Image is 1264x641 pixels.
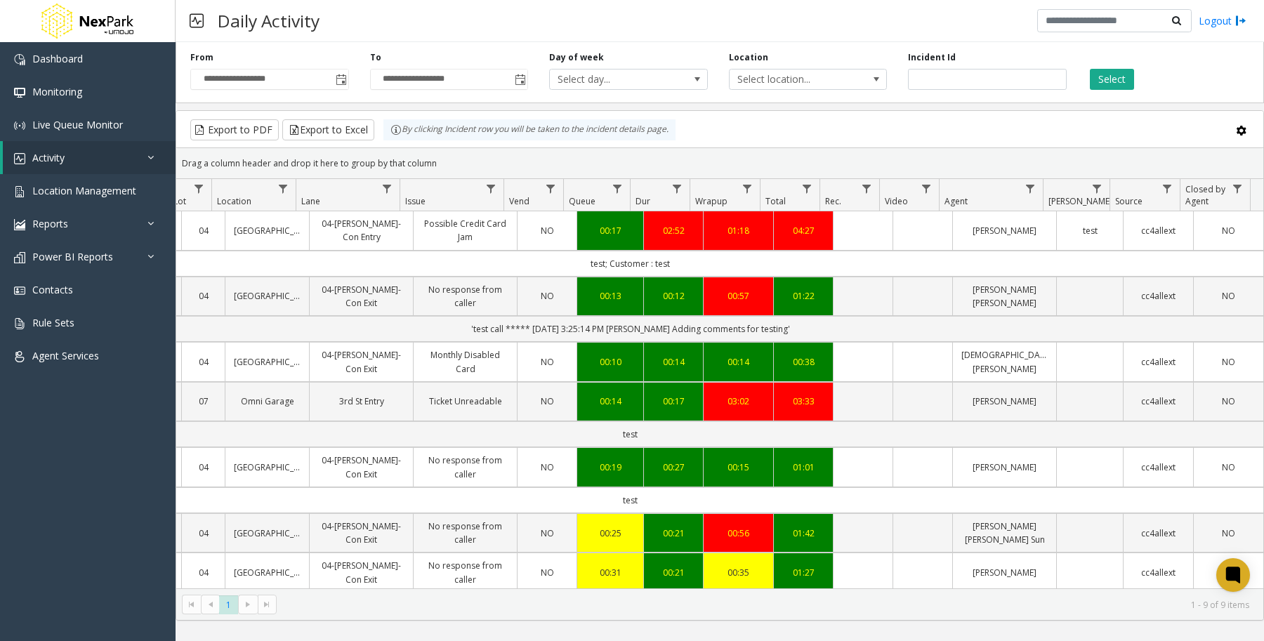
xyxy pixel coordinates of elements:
button: Select [1090,69,1134,90]
span: Issue [405,195,426,207]
a: Source Filter Menu [1158,179,1177,198]
span: Reports [32,217,68,230]
button: Export to Excel [282,119,374,140]
a: cc4allext [1132,224,1185,237]
img: 'icon' [14,351,25,362]
a: Closed by Agent Filter Menu [1228,179,1247,198]
label: From [190,51,213,64]
a: Queue Filter Menu [608,179,627,198]
a: NO [1202,527,1255,540]
a: 00:14 [712,355,765,369]
a: 00:10 [586,355,635,369]
a: Vend Filter Menu [541,179,560,198]
a: 03:33 [782,395,824,408]
div: 01:27 [782,566,824,579]
a: No response from caller [422,283,508,310]
a: [GEOGRAPHIC_DATA] [234,461,301,474]
a: 04-[PERSON_NAME]-Con Exit [318,283,404,310]
a: Location Filter Menu [274,179,293,198]
span: NO [541,527,554,539]
span: Select location... [730,70,855,89]
img: 'icon' [14,120,25,131]
a: Issue Filter Menu [482,179,501,198]
a: NO [526,527,568,540]
a: cc4allext [1132,527,1185,540]
span: Wrapup [695,195,728,207]
a: 3rd St Entry [318,395,404,408]
span: NO [1222,527,1235,539]
a: [PERSON_NAME] [961,566,1048,579]
span: [PERSON_NAME] [1048,195,1112,207]
span: NO [541,567,554,579]
img: 'icon' [14,54,25,65]
div: 01:22 [782,289,824,303]
a: 00:35 [712,566,765,579]
a: Activity [3,141,176,174]
span: Queue [569,195,595,207]
a: No response from caller [422,520,508,546]
span: Contacts [32,283,73,296]
a: [GEOGRAPHIC_DATA] [234,527,301,540]
a: Parker Filter Menu [1088,179,1107,198]
a: Wrapup Filter Menu [738,179,757,198]
a: 04-[PERSON_NAME]-Con Exit [318,559,404,586]
a: Lot Filter Menu [190,179,209,198]
a: 00:12 [652,289,694,303]
div: 02:52 [652,224,694,237]
a: 04-[PERSON_NAME]-Con Entry [318,217,404,244]
span: Location Management [32,184,136,197]
span: NO [1222,461,1235,473]
label: Incident Id [908,51,956,64]
div: 00:17 [586,224,635,237]
span: Lot [173,195,186,207]
div: 00:17 [652,395,694,408]
a: Rec. Filter Menu [857,179,876,198]
a: 01:18 [712,224,765,237]
span: Rec. [825,195,841,207]
span: Total [765,195,786,207]
span: Video [885,195,908,207]
img: 'icon' [14,252,25,263]
span: Source [1115,195,1143,207]
a: 00:13 [586,289,635,303]
span: Closed by Agent [1185,183,1225,207]
a: 01:42 [782,527,824,540]
kendo-pager-info: 1 - 9 of 9 items [285,599,1249,611]
a: 04:27 [782,224,824,237]
span: Toggle popup [333,70,348,89]
a: NO [1202,355,1255,369]
a: cc4allext [1132,289,1185,303]
div: 00:38 [782,355,824,369]
a: cc4allext [1132,461,1185,474]
div: 00:27 [652,461,694,474]
span: Vend [509,195,529,207]
a: 00:15 [712,461,765,474]
a: 00:25 [586,527,635,540]
a: NO [1202,289,1255,303]
a: Logout [1199,13,1246,28]
a: 04 [190,461,216,474]
span: NO [1222,290,1235,302]
span: NO [541,461,554,473]
a: 00:21 [652,566,694,579]
a: NO [1202,395,1255,408]
div: 01:01 [782,461,824,474]
a: 00:56 [712,527,765,540]
a: NO [526,566,568,579]
a: Omni Garage [234,395,301,408]
span: NO [541,290,554,302]
button: Export to PDF [190,119,279,140]
div: 03:02 [712,395,765,408]
span: Select day... [550,70,676,89]
span: Live Queue Monitor [32,118,123,131]
img: 'icon' [14,318,25,329]
label: To [370,51,381,64]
